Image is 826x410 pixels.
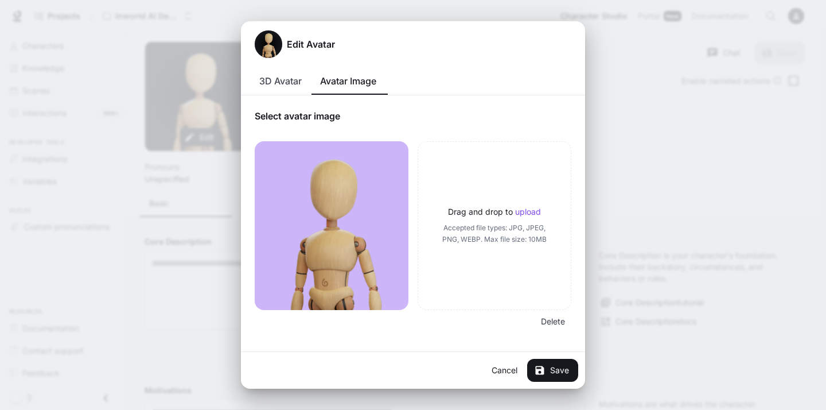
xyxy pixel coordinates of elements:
img: upload image preview [255,141,408,310]
h5: Edit Avatar [287,38,335,51]
span: Accepted file types: JPG, JPEG, PNG, WEBP. Max file size: 10MB [437,222,552,245]
button: Save [527,359,578,382]
div: avatar type [250,67,576,95]
p: Select avatar image [255,109,340,123]
p: upload [515,207,541,216]
button: Cancel [486,359,523,382]
button: Open character avatar dialog [255,30,282,58]
button: 3D Avatar [250,67,311,95]
button: Avatar Image [311,67,385,95]
div: Avatar image [255,30,282,58]
button: Delete [535,310,571,333]
p: Drag and drop to [437,206,552,218]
